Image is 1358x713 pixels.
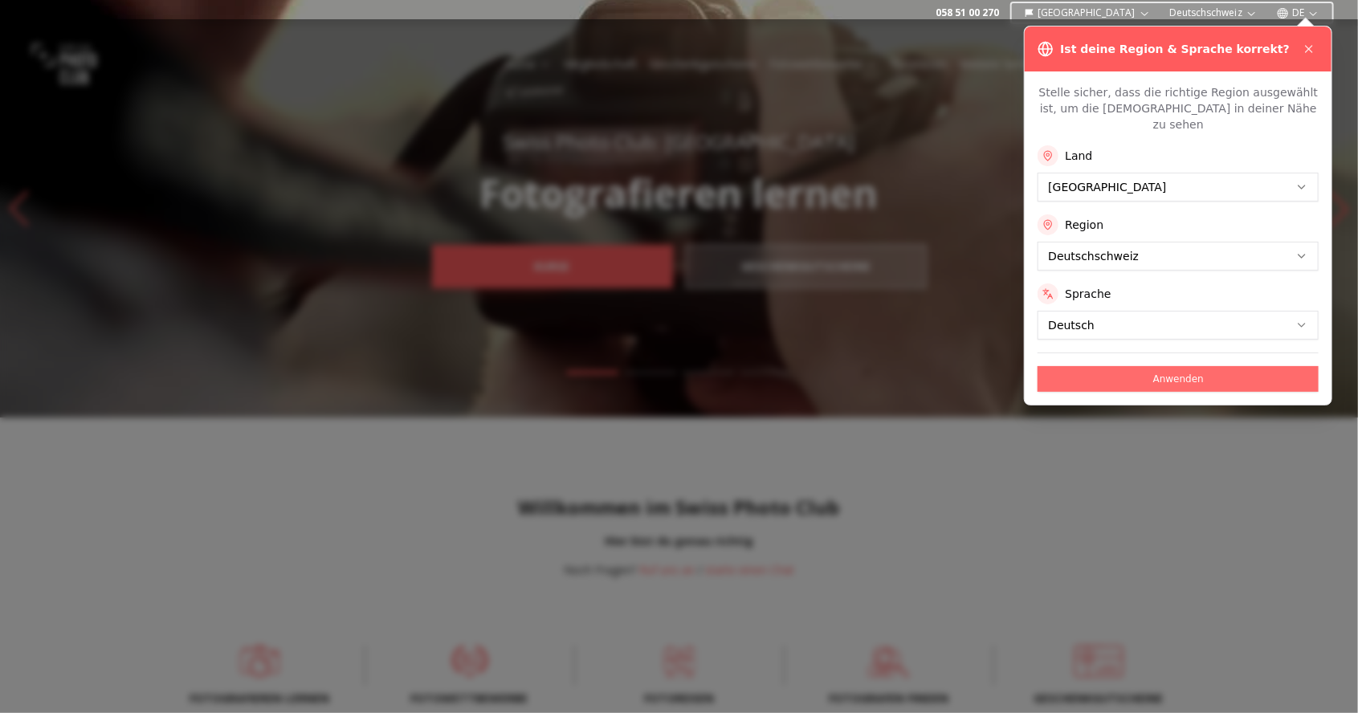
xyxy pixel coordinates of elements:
button: [GEOGRAPHIC_DATA] [1018,3,1157,22]
button: Deutschschweiz [1164,3,1264,22]
h3: Ist deine Region & Sprache korrekt? [1060,41,1289,57]
a: 058 51 00 270 [936,6,999,19]
button: Anwenden [1038,366,1319,392]
label: Sprache [1065,286,1111,302]
label: Region [1065,217,1103,233]
button: DE [1270,3,1326,22]
p: Stelle sicher, dass die richtige Region ausgewählt ist, um die [DEMOGRAPHIC_DATA] in deiner Nähe ... [1038,84,1319,132]
label: Land [1065,148,1092,164]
